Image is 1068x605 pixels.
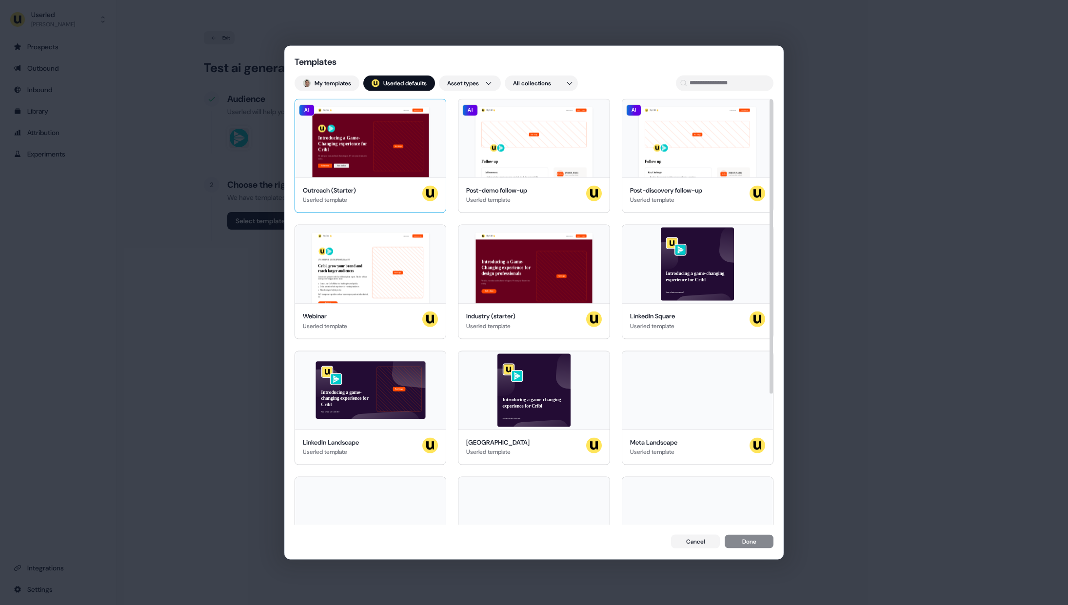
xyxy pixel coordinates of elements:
[466,195,527,205] div: Userled template
[303,185,356,195] div: Outreach (Starter)
[466,437,530,447] div: [GEOGRAPHIC_DATA]
[466,321,515,331] div: Userled template
[303,437,359,447] div: LinkedIn Landscape
[630,437,677,447] div: Meta Landscape
[505,75,578,91] button: All collections
[458,98,610,213] button: Hey Cribl 👋Learn moreBook a demoYour imageFollow upCall summary Understand what current conversio...
[458,351,610,465] button: Introducing a game-changing experience for CriblSee what we can do![GEOGRAPHIC_DATA]Userled templ...
[630,321,675,331] div: Userled template
[586,185,602,201] img: userled logo
[295,56,392,67] div: Templates
[630,312,675,321] div: LinkedIn Square
[671,535,720,548] button: Cancel
[295,98,446,213] button: Hey Cribl 👋Learn moreBook a demoIntroducing a Game-Changing experience for CriblWe take your idea...
[466,447,530,457] div: Userled template
[622,225,773,339] button: Introducing a game-changing experience for CriblSee what we can do!LinkedIn SquareUserled templat...
[303,321,347,331] div: Userled template
[750,437,765,453] img: userled logo
[372,79,379,87] img: userled logo
[586,312,602,327] img: userled logo
[630,447,677,457] div: Userled template
[295,225,446,339] button: Hey Cribl 👋Learn moreBook a demoLIVE WEBINAR | [DATE] 1PM EST | 10AM PSTCribl, grow your brand an...
[295,351,446,465] button: Introducing a game-changing experience for CriblSee what we can do!Your imageLinkedIn LandscapeUs...
[513,78,551,88] span: All collections
[458,225,610,339] button: Hey Cribl 👋Learn moreBook a demoIntroducing a Game-Changing experience for design professionalsWe...
[372,79,379,87] div: ;
[750,185,765,201] img: userled logo
[622,98,773,213] button: Hey Cribl 👋Learn moreBook a demoYour imageFollow upKey Challenges Breaking down content for diffe...
[303,79,311,87] img: Yves
[750,312,765,327] img: userled logo
[363,75,435,91] button: userled logo;Userled defaults
[466,185,527,195] div: Post-demo follow-up
[630,185,702,195] div: Post-discovery follow-up
[626,104,642,116] div: AI
[462,104,478,116] div: AI
[439,75,501,91] button: Asset types
[630,195,702,205] div: Userled template
[303,312,347,321] div: Webinar
[422,185,438,201] img: userled logo
[295,75,359,91] button: My templates
[422,312,438,327] img: userled logo
[466,312,515,321] div: Industry (starter)
[303,195,356,205] div: Userled template
[299,104,315,116] div: AI
[622,351,773,465] button: Meta LandscapeUserled templateuserled logo
[303,447,359,457] div: Userled template
[586,437,602,453] img: userled logo
[422,437,438,453] img: userled logo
